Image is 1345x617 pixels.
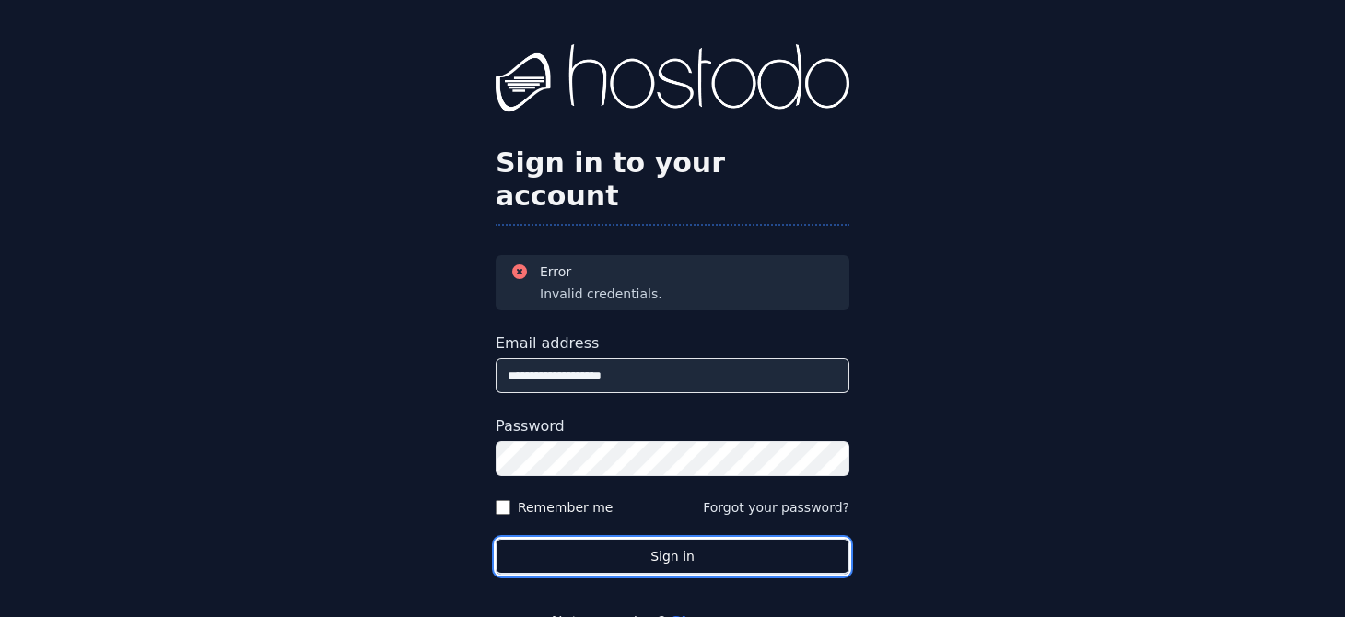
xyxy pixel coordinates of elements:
img: Hostodo [496,44,849,118]
button: Sign in [496,539,849,575]
button: Forgot your password? [703,498,849,517]
label: Remember me [518,498,614,517]
label: Email address [496,332,849,355]
h2: Sign in to your account [496,146,849,213]
div: Invalid credentials. [540,285,662,303]
label: Password [496,415,849,437]
h3: Error [540,262,662,281]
